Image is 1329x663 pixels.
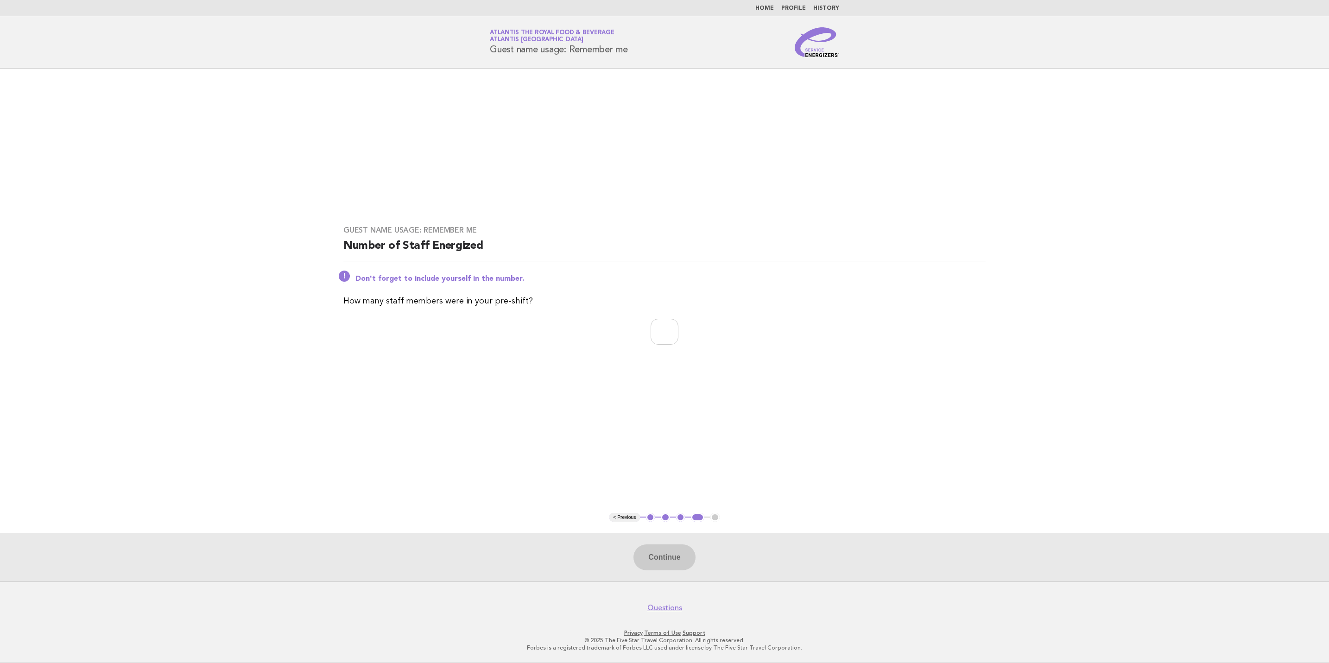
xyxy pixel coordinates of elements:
button: 4 [691,513,704,522]
button: 3 [676,513,685,522]
p: Forbes is a registered trademark of Forbes LLC used under license by The Five Star Travel Corpora... [381,644,948,651]
p: © 2025 The Five Star Travel Corporation. All rights reserved. [381,637,948,644]
button: < Previous [609,513,639,522]
img: Service Energizers [795,27,839,57]
a: Terms of Use [644,630,681,636]
h2: Number of Staff Energized [343,239,986,261]
h3: Guest name usage: Remember me [343,226,986,235]
a: History [813,6,839,11]
a: Support [683,630,705,636]
a: Atlantis the Royal Food & BeverageAtlantis [GEOGRAPHIC_DATA] [490,30,614,43]
a: Home [755,6,774,11]
span: Atlantis [GEOGRAPHIC_DATA] [490,37,583,43]
a: Privacy [624,630,643,636]
h1: Guest name usage: Remember me [490,30,628,54]
p: · · [381,629,948,637]
button: 2 [661,513,670,522]
p: Don't forget to include yourself in the number. [355,274,986,284]
a: Questions [647,603,682,612]
p: How many staff members were in your pre-shift? [343,295,986,308]
a: Profile [781,6,806,11]
button: 1 [646,513,655,522]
